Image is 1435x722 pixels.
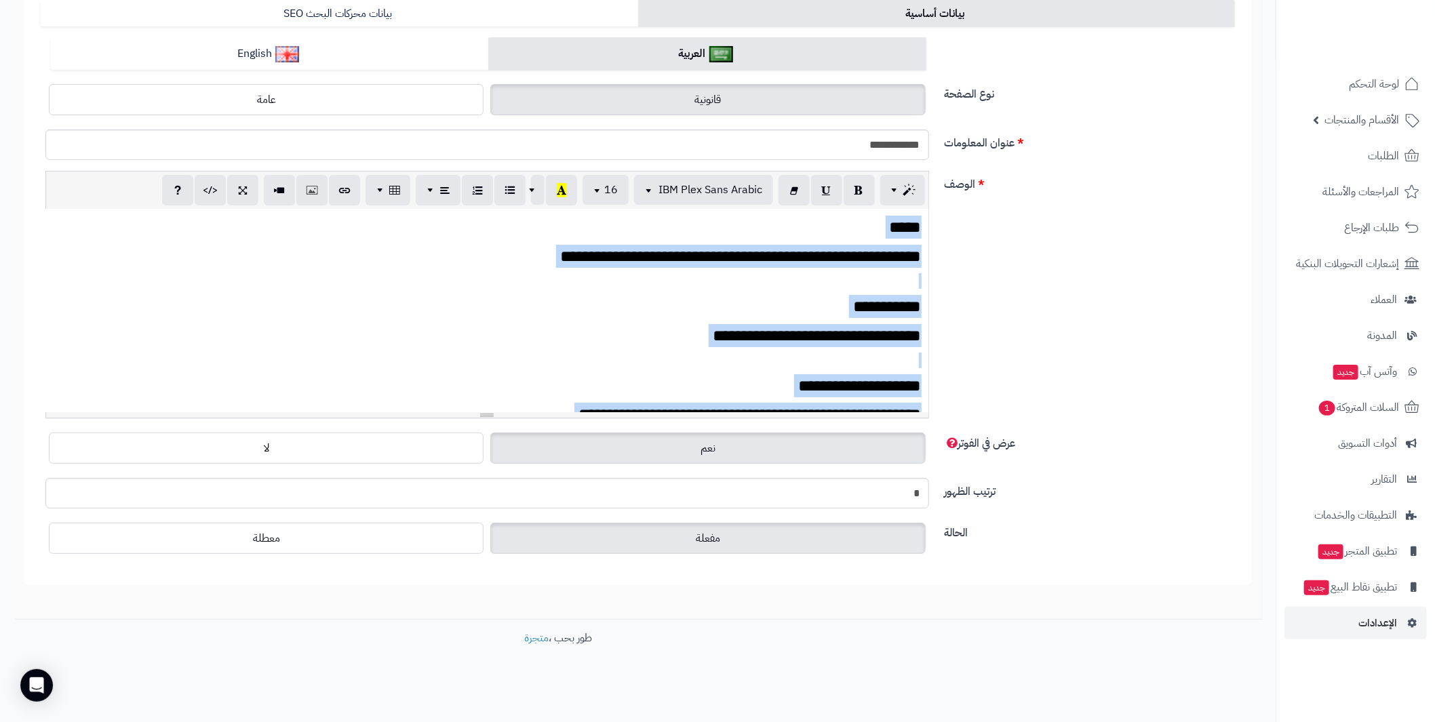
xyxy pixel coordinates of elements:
[1318,398,1399,417] span: السلات المتروكة
[939,478,1240,500] label: ترتيب الظهور
[1343,35,1422,63] img: logo-2.png
[1371,290,1397,309] span: العملاء
[1284,391,1427,424] a: السلات المتروكة1
[1319,401,1335,416] span: 1
[1318,544,1343,559] span: جديد
[658,182,762,198] span: IBM Plex Sans Arabic
[1284,463,1427,496] a: التقارير
[695,92,722,108] span: قانونية
[1296,254,1399,273] span: إشعارات التحويلات البنكية
[1344,218,1399,237] span: طلبات الإرجاع
[20,669,53,702] div: Open Intercom Messenger
[1332,362,1397,381] span: وآتس آب
[51,37,488,71] a: English
[275,46,299,62] img: English
[939,171,1240,193] label: الوصف
[1338,434,1397,453] span: أدوات التسويق
[1358,614,1397,633] span: الإعدادات
[1303,578,1397,597] span: تطبيق نقاط البيع
[1284,535,1427,567] a: تطبيق المتجرجديد
[1333,365,1358,380] span: جديد
[1284,247,1427,280] a: إشعارات التحويلات البنكية
[709,46,733,62] img: العربية
[1304,580,1329,595] span: جديد
[583,175,629,205] button: 16
[945,435,1016,452] span: عرض في الفوتر
[1284,176,1427,208] a: المراجعات والأسئلة
[1284,212,1427,244] a: طلبات الإرجاع
[1284,355,1427,388] a: وآتس آبجديد
[1314,506,1397,525] span: التطبيقات والخدمات
[1284,283,1427,316] a: العملاء
[939,129,1240,151] label: عنوان المعلومات
[1349,75,1399,94] span: لوحة التحكم
[264,440,269,456] span: لا
[939,519,1240,541] label: الحالة
[1324,111,1399,129] span: الأقسام والمنتجات
[634,175,773,205] button: IBM Plex Sans Arabic
[1367,326,1397,345] span: المدونة
[1322,182,1399,201] span: المراجعات والأسئلة
[604,182,618,198] span: 16
[701,440,715,456] span: نعم
[1317,542,1397,561] span: تطبيق المتجر
[1368,146,1399,165] span: الطلبات
[1371,470,1397,489] span: التقارير
[524,630,549,646] a: متجرة
[1284,571,1427,603] a: تطبيق نقاط البيعجديد
[1284,607,1427,639] a: الإعدادات
[488,37,926,71] a: العربية
[1284,140,1427,172] a: الطلبات
[696,530,720,546] span: مفعلة
[1284,319,1427,352] a: المدونة
[257,92,276,108] span: عامة
[1284,427,1427,460] a: أدوات التسويق
[1284,68,1427,100] a: لوحة التحكم
[253,530,280,546] span: معطلة
[1284,499,1427,532] a: التطبيقات والخدمات
[939,81,1240,102] label: نوع الصفحة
